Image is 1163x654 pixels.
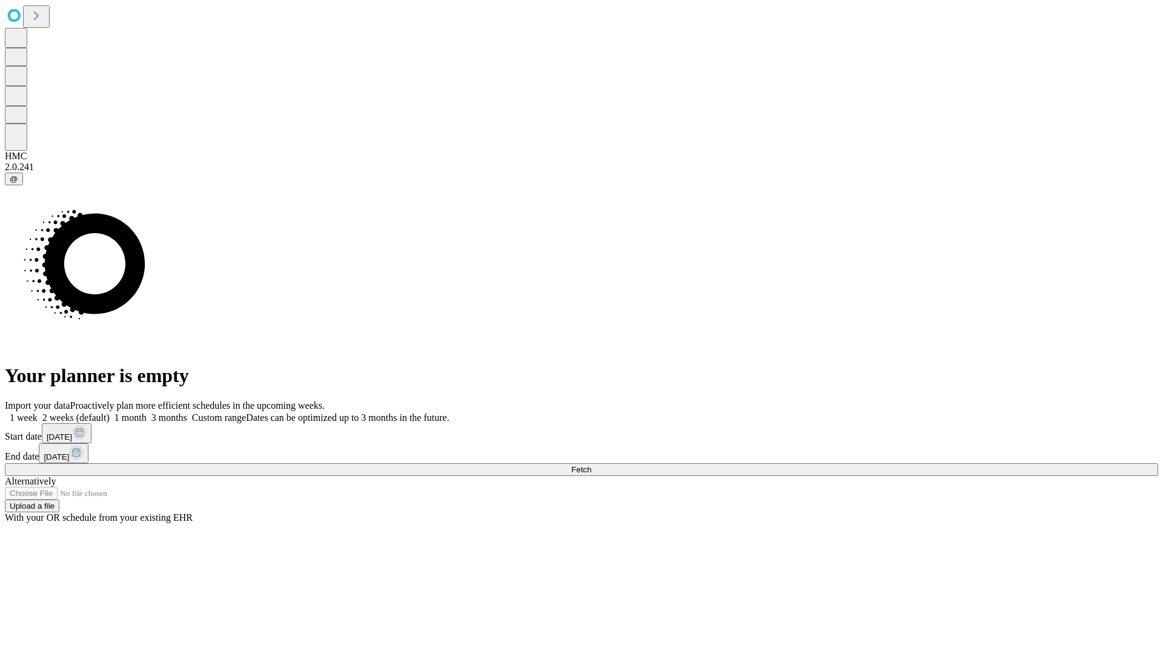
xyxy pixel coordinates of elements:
[5,476,56,486] span: Alternatively
[192,412,246,423] span: Custom range
[5,500,59,512] button: Upload a file
[151,412,187,423] span: 3 months
[571,465,591,474] span: Fetch
[5,151,1158,162] div: HMC
[5,400,70,411] span: Import your data
[5,512,193,523] span: With your OR schedule from your existing EHR
[10,174,18,183] span: @
[246,412,449,423] span: Dates can be optimized up to 3 months in the future.
[44,452,69,461] span: [DATE]
[70,400,325,411] span: Proactively plan more efficient schedules in the upcoming weeks.
[39,443,88,463] button: [DATE]
[10,412,38,423] span: 1 week
[5,463,1158,476] button: Fetch
[5,173,23,185] button: @
[5,443,1158,463] div: End date
[5,162,1158,173] div: 2.0.241
[47,432,72,441] span: [DATE]
[5,365,1158,387] h1: Your planner is empty
[42,423,91,443] button: [DATE]
[5,423,1158,443] div: Start date
[114,412,147,423] span: 1 month
[42,412,110,423] span: 2 weeks (default)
